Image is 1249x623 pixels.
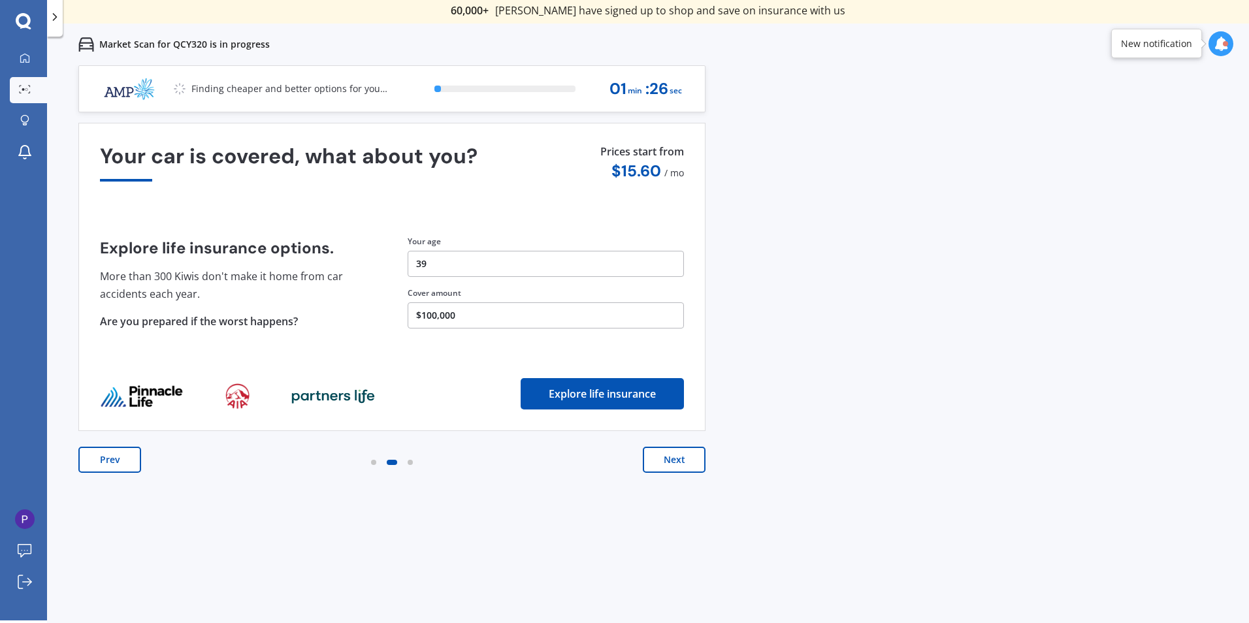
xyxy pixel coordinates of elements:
[611,161,661,181] span: $ 15.60
[99,38,270,51] p: Market Scan for QCY320 is in progress
[1121,37,1192,50] div: New notification
[408,251,684,277] button: 39
[645,80,668,98] span: : 26
[191,82,387,95] p: Finding cheaper and better options for you...
[628,82,642,100] span: min
[100,314,298,328] span: Are you prepared if the worst happens?
[291,389,375,404] img: life_provider_logo_2
[664,167,684,179] span: / mo
[408,302,684,328] button: $100,000
[643,447,706,473] button: Next
[670,82,682,100] span: sec
[408,287,684,299] div: Cover amount
[225,383,250,409] img: life_provider_logo_1
[408,236,684,248] div: Your age
[100,385,184,408] img: life_provider_logo_0
[78,447,141,473] button: Prev
[15,509,35,529] img: ACg8ocI82VbMzKQ7AJrnbTjfeqqi-Zx_zTmnfxPTDtr0K1-6-vrGnA=s96-c
[100,239,376,257] h4: Explore life insurance options.
[100,268,376,302] p: More than 300 Kiwis don't make it home from car accidents each year.
[78,37,94,52] img: car.f15378c7a67c060ca3f3.svg
[521,378,684,409] button: Explore life insurance
[600,144,684,162] p: Prices start from
[609,80,626,98] span: 01
[100,144,684,182] div: Your car is covered, what about you?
